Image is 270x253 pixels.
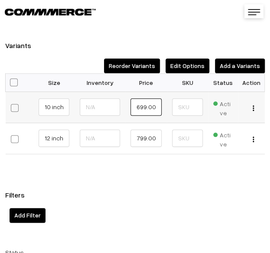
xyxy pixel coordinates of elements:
img: Menu [253,136,254,142]
th: Action [238,73,265,91]
input: N/A [80,130,120,147]
button: Edit Options [166,58,209,73]
th: Size [39,73,75,91]
button: Reorder Variants [104,58,160,73]
input: SKU [172,130,203,147]
span: Active [213,128,233,149]
span: Filters [5,191,35,199]
img: COMMMERCE [5,9,96,15]
img: menu [248,9,260,15]
button: Add Filter [10,208,46,223]
button: Add a Variants [215,58,265,73]
input: N/A [80,98,120,116]
th: Inventory [75,73,125,91]
th: Price [125,73,167,91]
th: SKU [167,73,208,91]
span: Variants [5,41,42,50]
span: Active [213,97,233,117]
img: Menu [253,105,254,111]
th: Status [208,73,238,91]
input: SKU [172,98,203,116]
a: COMMMERCE [5,6,81,16]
